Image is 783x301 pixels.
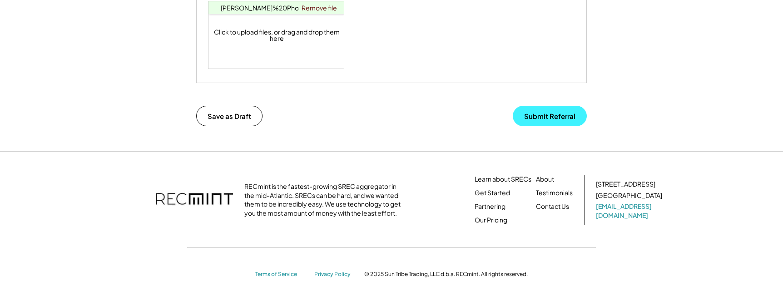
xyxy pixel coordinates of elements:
[314,271,355,278] a: Privacy Policy
[196,106,263,126] button: Save as Draft
[475,216,507,225] a: Our Pricing
[596,180,655,189] div: [STREET_ADDRESS]
[244,182,406,217] div: RECmint is the fastest-growing SREC aggregator in the mid-Atlantic. SRECs can be hard, and we wan...
[536,175,554,184] a: About
[221,4,333,12] a: [PERSON_NAME]%20Photopack.pdf
[513,106,587,126] button: Submit Referral
[536,188,573,197] a: Testimonials
[475,202,505,211] a: Partnering
[298,1,340,14] a: Remove file
[156,184,233,216] img: recmint-logotype%403x.png
[536,202,569,211] a: Contact Us
[475,175,531,184] a: Learn about SRECs
[475,188,510,197] a: Get Started
[364,271,528,278] div: © 2025 Sun Tribe Trading, LLC d.b.a. RECmint. All rights reserved.
[596,191,662,200] div: [GEOGRAPHIC_DATA]
[208,1,345,69] div: Click to upload files, or drag and drop them here
[255,271,305,278] a: Terms of Service
[596,202,664,220] a: [EMAIL_ADDRESS][DOMAIN_NAME]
